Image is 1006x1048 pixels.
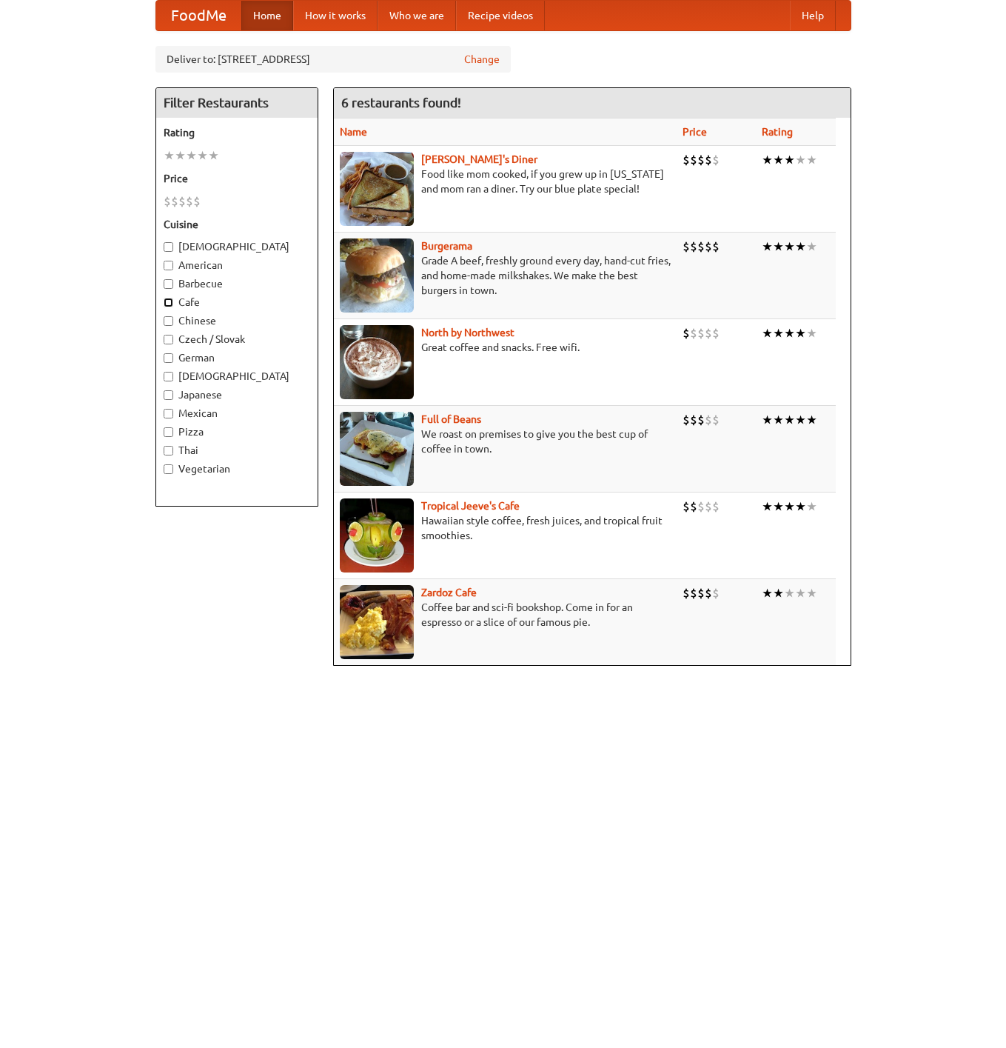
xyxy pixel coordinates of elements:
[762,585,773,601] li: ★
[164,295,310,310] label: Cafe
[464,52,500,67] a: Change
[683,412,690,428] li: $
[683,126,707,138] a: Price
[683,325,690,341] li: $
[697,585,705,601] li: $
[712,585,720,601] li: $
[164,279,173,289] input: Barbecue
[762,152,773,168] li: ★
[690,412,697,428] li: $
[421,413,481,425] b: Full of Beans
[164,193,171,210] li: $
[683,498,690,515] li: $
[421,240,472,252] a: Burgerama
[186,147,197,164] li: ★
[705,238,712,255] li: $
[340,427,671,456] p: We roast on premises to give you the best cup of coffee in town.
[762,126,793,138] a: Rating
[697,498,705,515] li: $
[164,443,310,458] label: Thai
[784,585,795,601] li: ★
[697,325,705,341] li: $
[421,153,537,165] a: [PERSON_NAME]'s Diner
[340,585,414,659] img: zardoz.jpg
[773,325,784,341] li: ★
[795,498,806,515] li: ★
[164,217,310,232] h5: Cuisine
[164,147,175,164] li: ★
[164,276,310,291] label: Barbecue
[164,353,173,363] input: German
[762,238,773,255] li: ★
[164,427,173,437] input: Pizza
[340,325,414,399] img: north.jpg
[690,585,697,601] li: $
[164,335,173,344] input: Czech / Slovak
[164,316,173,326] input: Chinese
[164,239,310,254] label: [DEMOGRAPHIC_DATA]
[683,585,690,601] li: $
[164,406,310,421] label: Mexican
[164,464,173,474] input: Vegetarian
[164,372,173,381] input: [DEMOGRAPHIC_DATA]
[193,193,201,210] li: $
[164,387,310,402] label: Japanese
[340,152,414,226] img: sallys.jpg
[683,152,690,168] li: $
[712,152,720,168] li: $
[164,261,173,270] input: American
[806,152,817,168] li: ★
[156,1,241,30] a: FoodMe
[705,325,712,341] li: $
[164,424,310,439] label: Pizza
[175,147,186,164] li: ★
[421,327,514,338] a: North by Northwest
[773,238,784,255] li: ★
[795,238,806,255] li: ★
[340,253,671,298] p: Grade A beef, freshly ground every day, hand-cut fries, and home-made milkshakes. We make the bes...
[421,587,477,598] b: Zardoz Cafe
[705,412,712,428] li: $
[784,238,795,255] li: ★
[697,238,705,255] li: $
[690,325,697,341] li: $
[164,332,310,347] label: Czech / Slovak
[784,498,795,515] li: ★
[784,412,795,428] li: ★
[208,147,219,164] li: ★
[340,340,671,355] p: Great coffee and snacks. Free wifi.
[795,585,806,601] li: ★
[340,238,414,313] img: burgerama.jpg
[712,325,720,341] li: $
[421,500,520,512] a: Tropical Jeeve's Cafe
[340,600,671,630] p: Coffee bar and sci-fi bookshop. Come in for an espresso or a slice of our famous pie.
[164,390,173,400] input: Japanese
[378,1,456,30] a: Who we are
[164,125,310,140] h5: Rating
[762,498,773,515] li: ★
[164,298,173,307] input: Cafe
[164,446,173,455] input: Thai
[795,325,806,341] li: ★
[806,412,817,428] li: ★
[293,1,378,30] a: How it works
[795,412,806,428] li: ★
[690,238,697,255] li: $
[241,1,293,30] a: Home
[697,152,705,168] li: $
[806,238,817,255] li: ★
[773,585,784,601] li: ★
[164,313,310,328] label: Chinese
[690,152,697,168] li: $
[683,238,690,255] li: $
[164,350,310,365] label: German
[705,498,712,515] li: $
[164,258,310,273] label: American
[784,152,795,168] li: ★
[456,1,545,30] a: Recipe videos
[197,147,208,164] li: ★
[155,46,511,73] div: Deliver to: [STREET_ADDRESS]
